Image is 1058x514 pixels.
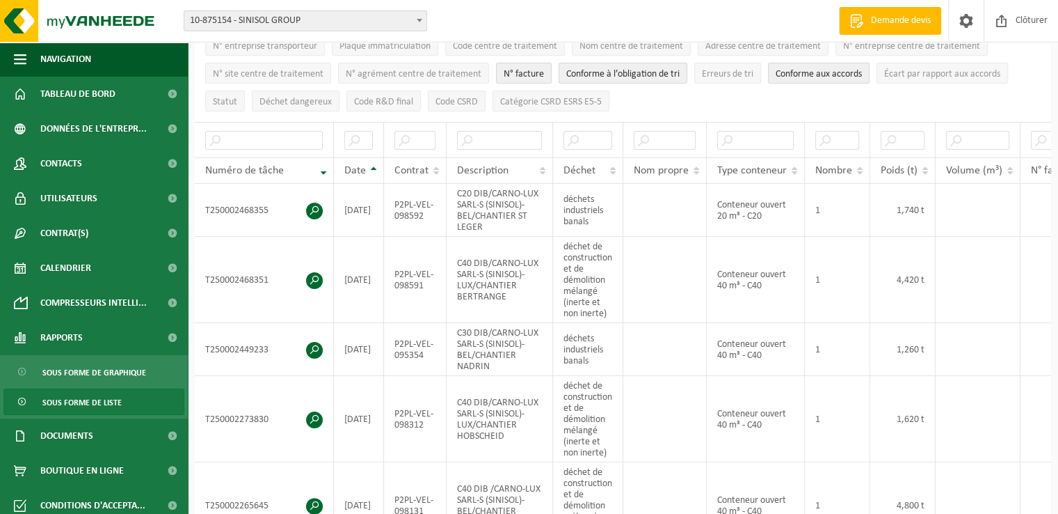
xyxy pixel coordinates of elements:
span: Adresse centre de traitement [705,41,821,52]
span: Données de l'entrepr... [40,111,147,146]
span: Erreurs de tri [702,69,753,79]
span: Sous forme de liste [42,389,122,416]
span: Contacts [40,146,82,181]
span: N° entreprise centre de traitement [843,41,980,52]
td: P2PL-VEL-098591 [384,237,447,323]
span: Code centre de traitement [453,41,557,52]
button: Code R&D finalCode R&amp;D final: Activate to sort [346,91,421,111]
td: P2PL-VEL-098592 [384,184,447,237]
td: T250002449233 [195,323,334,376]
span: Déchet [563,165,595,176]
span: Boutique en ligne [40,453,124,488]
td: Conteneur ouvert 20 m³ - C20 [707,184,805,237]
span: Nombre [815,165,852,176]
span: N° agrément centre de traitement [346,69,481,79]
button: StatutStatut: Activate to sort [205,91,245,111]
button: Code CSRDCode CSRD: Activate to sort [428,91,486,111]
td: [DATE] [334,237,384,323]
button: N° agrément centre de traitementN° agrément centre de traitement: Activate to sort [338,63,489,84]
td: 1,260 t [870,323,936,376]
td: Conteneur ouvert 40 m³ - C40 [707,323,805,376]
td: 1,620 t [870,376,936,462]
button: N° entreprise transporteurN° entreprise transporteur: Activate to sort [205,35,325,56]
span: Compresseurs intelli... [40,286,147,320]
span: Poids (t) [881,165,917,176]
span: Conforme aux accords [776,69,862,79]
span: N° site centre de traitement [213,69,323,79]
td: C40 DIB/CARNO-LUX SARL-S (SINISOL)-LUX/CHANTIER BERTRANGE [447,237,553,323]
span: Code CSRD [435,97,478,107]
span: Catégorie CSRD ESRS E5-5 [500,97,602,107]
span: Sous forme de graphique [42,359,146,386]
td: 1 [805,376,870,462]
span: Description [457,165,508,176]
span: N° entreprise transporteur [213,41,317,52]
button: Erreurs de triErreurs de tri: Activate to sort [694,63,761,84]
td: [DATE] [334,376,384,462]
span: Calendrier [40,251,91,286]
button: N° entreprise centre de traitementN° entreprise centre de traitement: Activate to sort [835,35,988,56]
td: P2PL-VEL-098312 [384,376,447,462]
span: Code R&D final [354,97,413,107]
span: Plaque immatriculation [339,41,431,52]
span: Utilisateurs [40,181,97,216]
span: Type conteneur [717,165,787,176]
span: Rapports [40,320,83,355]
a: Sous forme de graphique [3,359,184,385]
button: Conforme à l’obligation de tri : Activate to sort [559,63,687,84]
td: Conteneur ouvert 40 m³ - C40 [707,376,805,462]
span: Numéro de tâche [205,165,284,176]
span: 10-875154 - SINISOL GROUP [184,10,427,31]
a: Demande devis [839,7,941,35]
span: Écart par rapport aux accords [884,69,1000,79]
button: Adresse centre de traitementAdresse centre de traitement: Activate to sort [698,35,828,56]
button: Déchet dangereux : Activate to sort [252,91,339,111]
button: Plaque immatriculationPlaque immatriculation: Activate to sort [332,35,438,56]
span: Nom propre [634,165,689,176]
span: Demande devis [867,14,934,28]
span: Nom centre de traitement [579,41,683,52]
button: N° site centre de traitementN° site centre de traitement: Activate to sort [205,63,331,84]
button: Conforme aux accords : Activate to sort [768,63,869,84]
td: T250002468355 [195,184,334,237]
td: [DATE] [334,323,384,376]
td: déchet de construction et de démolition mélangé (inerte et non inerte) [553,376,623,462]
td: déchet de construction et de démolition mélangé (inerte et non inerte) [553,237,623,323]
td: C20 DIB/CARNO-LUX SARL-S (SINISOL)-BEL/CHANTIER ST LEGER [447,184,553,237]
button: Écart par rapport aux accordsÉcart par rapport aux accords: Activate to sort [876,63,1008,84]
td: Conteneur ouvert 40 m³ - C40 [707,237,805,323]
td: 1,740 t [870,184,936,237]
td: déchets industriels banals [553,184,623,237]
a: Sous forme de liste [3,389,184,415]
span: Documents [40,419,93,453]
span: Date [344,165,366,176]
td: T250002273830 [195,376,334,462]
span: 10-875154 - SINISOL GROUP [184,11,426,31]
td: C30 DIB/CARNO-LUX SARL-S (SINISOL)-BEL/CHANTIER NADRIN [447,323,553,376]
button: N° factureN° facture: Activate to sort [496,63,552,84]
span: Déchet dangereux [259,97,332,107]
td: P2PL-VEL-095354 [384,323,447,376]
span: Contrat [394,165,428,176]
span: Statut [213,97,237,107]
td: 1 [805,237,870,323]
span: Volume (m³) [946,165,1002,176]
span: Conforme à l’obligation de tri [566,69,680,79]
td: [DATE] [334,184,384,237]
button: Nom centre de traitementNom centre de traitement: Activate to sort [572,35,691,56]
span: N° facture [504,69,544,79]
td: C40 DIB/CARNO-LUX SARL-S (SINISOL)-LUX/CHANTIER HOBSCHEID [447,376,553,462]
td: 4,420 t [870,237,936,323]
span: Contrat(s) [40,216,88,251]
button: Code centre de traitementCode centre de traitement: Activate to sort [445,35,565,56]
td: T250002468351 [195,237,334,323]
td: 1 [805,323,870,376]
span: Tableau de bord [40,77,115,111]
td: 1 [805,184,870,237]
td: déchets industriels banals [553,323,623,376]
button: Catégorie CSRD ESRS E5-5Catégorie CSRD ESRS E5-5: Activate to sort [492,91,609,111]
span: Navigation [40,42,91,77]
